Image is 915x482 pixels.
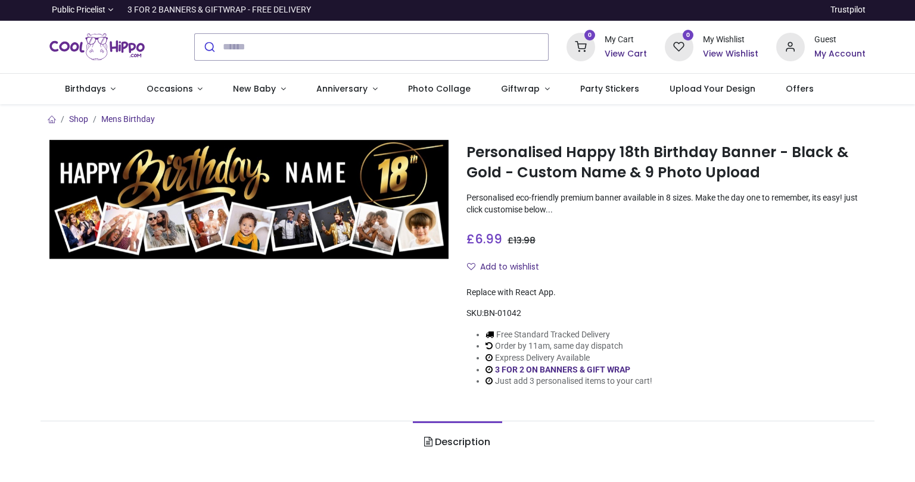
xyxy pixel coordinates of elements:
[814,48,866,60] a: My Account
[467,262,475,271] i: Add to wishlist
[301,74,393,105] a: Anniversary
[466,287,866,299] div: Replace with React App.
[485,352,652,364] li: Express Delivery Available
[49,30,145,64] a: Logo of Cool Hippo
[670,83,755,95] span: Upload Your Design
[466,192,866,215] p: Personalised eco-friendly premium banner available in 8 sizes. Make the day one to remember, its ...
[413,421,502,463] a: Description
[703,34,758,46] div: My Wishlist
[127,4,311,16] div: 3 FOR 2 BANNERS & GIFTWRAP - FREE DELIVERY
[508,234,536,246] span: £
[49,140,449,259] img: Personalised Happy 18th Birthday Banner - Black & Gold - Custom Name & 9 Photo Upload
[466,142,866,183] h1: Personalised Happy 18th Birthday Banner - Black & Gold - Custom Name & 9 Photo Upload
[495,365,630,374] a: 3 FOR 2 ON BANNERS & GIFT WRAP
[830,4,866,16] a: Trustpilot
[131,74,218,105] a: Occasions
[605,48,647,60] a: View Cart
[485,340,652,352] li: Order by 11am, same day dispatch
[466,308,866,320] div: SKU:
[408,83,471,95] span: Photo Collage
[683,30,694,41] sup: 0
[316,83,368,95] span: Anniversary
[786,83,814,95] span: Offers
[605,34,647,46] div: My Cart
[195,34,223,60] button: Submit
[233,83,276,95] span: New Baby
[567,41,595,51] a: 0
[513,234,536,246] span: 13.98
[218,74,301,105] a: New Baby
[65,83,106,95] span: Birthdays
[147,83,193,95] span: Occasions
[484,308,521,318] span: BN-01042
[485,74,565,105] a: Giftwrap
[49,30,145,64] img: Cool Hippo
[665,41,693,51] a: 0
[485,329,652,341] li: Free Standard Tracked Delivery
[466,230,502,248] span: £
[584,30,596,41] sup: 0
[466,257,549,277] button: Add to wishlistAdd to wishlist
[69,114,88,124] a: Shop
[49,74,131,105] a: Birthdays
[475,230,502,248] span: 6.99
[814,34,866,46] div: Guest
[49,4,113,16] a: Public Pricelist
[101,114,155,124] a: Mens Birthday
[485,375,652,387] li: Just add 3 personalised items to your cart!
[52,4,105,16] span: Public Pricelist
[580,83,639,95] span: Party Stickers
[703,48,758,60] a: View Wishlist
[501,83,540,95] span: Giftwrap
